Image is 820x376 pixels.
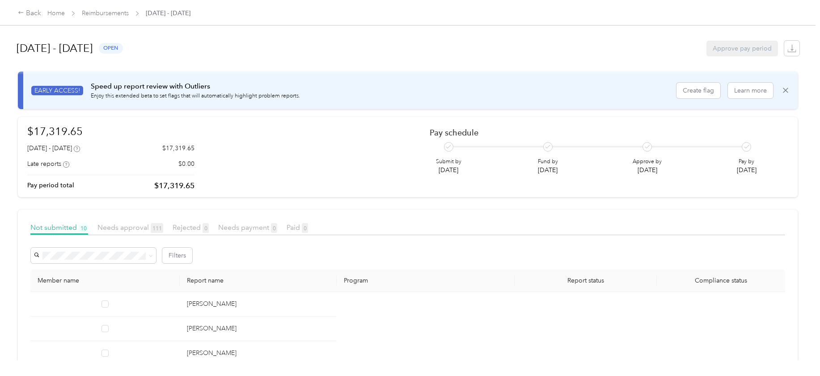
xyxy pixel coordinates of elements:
button: Learn more [728,83,773,98]
p: Enjoy this extended beta to set flags that will automatically highlight problem reports. [91,92,300,100]
p: Fund by [538,158,558,166]
p: [DATE] [436,165,461,175]
h1: [DATE] - [DATE] [17,38,93,59]
p: [DATE] [633,165,662,175]
span: 0 [203,223,209,233]
p: [DATE] [538,165,558,175]
p: Speed up report review with Outliers [91,81,300,92]
h2: Pay schedule [430,128,773,137]
a: Home [47,9,65,17]
span: Rejected [173,223,209,232]
iframe: Everlance-gr Chat Button Frame [770,326,820,376]
p: [DATE] [737,165,757,175]
p: $17,319.65 [154,180,194,191]
div: Late reports [27,159,69,169]
p: $0.00 [178,159,194,169]
div: [PERSON_NAME] [187,299,329,309]
span: Not submitted [30,223,88,232]
span: 0 [271,223,277,233]
p: Pay period total [27,181,74,190]
button: Create flag [676,83,720,98]
span: 111 [151,223,163,233]
p: $17,319.65 [162,144,194,153]
a: Reimbursements [82,9,129,17]
span: Report status [522,277,650,284]
div: Member name [38,277,173,284]
p: Pay by [737,158,757,166]
span: Needs approval [97,223,163,232]
span: EARLY ACCESS! [31,86,83,95]
span: open [99,43,123,53]
div: Back [18,8,41,19]
th: Program [337,270,515,292]
span: Paid [287,223,308,232]
span: [DATE] - [DATE] [146,8,190,18]
div: [DATE] - [DATE] [27,144,80,153]
h1: $17,319.65 [27,123,194,139]
p: Approve by [633,158,662,166]
span: 0 [302,223,308,233]
span: 10 [79,223,88,233]
span: Needs payment [218,223,277,232]
span: Compliance status [664,277,778,284]
p: Submit by [436,158,461,166]
th: Report name [180,270,336,292]
div: [PERSON_NAME] [187,348,329,358]
div: [PERSON_NAME] [187,324,329,334]
th: Member name [30,270,180,292]
button: Filters [162,248,192,263]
